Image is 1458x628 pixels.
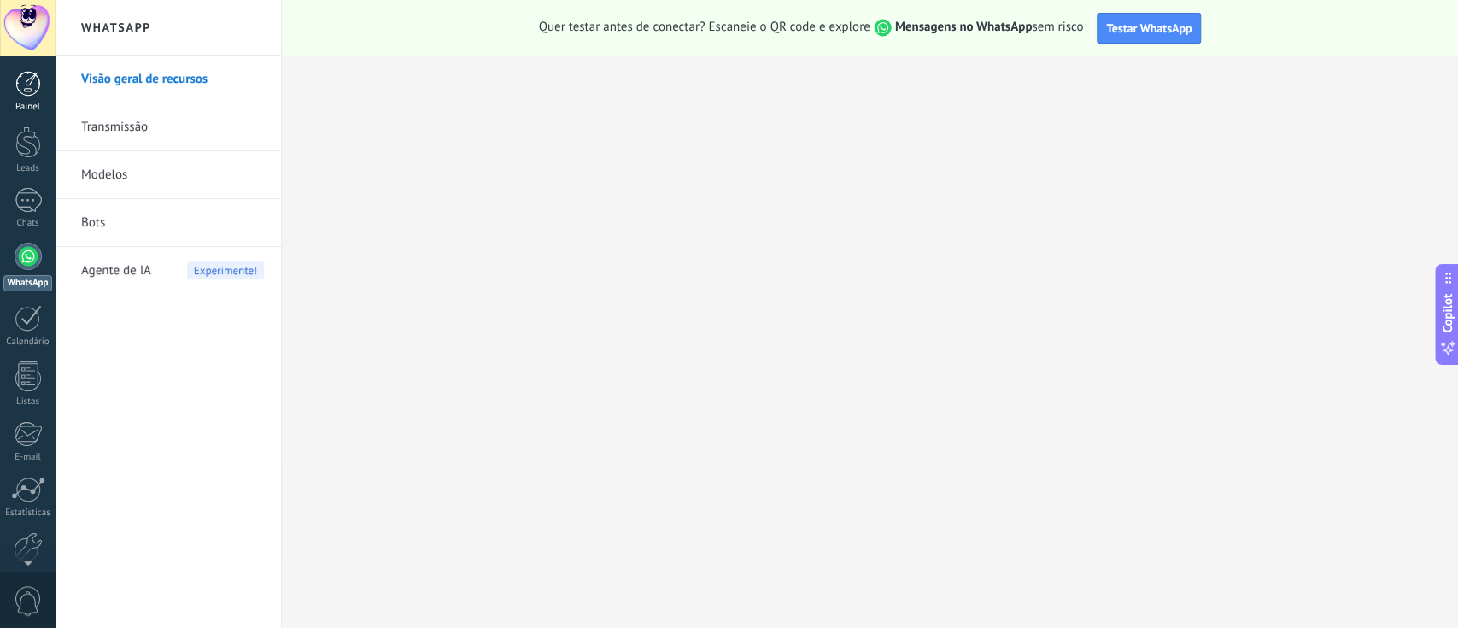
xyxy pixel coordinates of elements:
[539,19,1084,37] span: Quer testar antes de conectar? Escaneie o QR code e explore sem risco
[1106,21,1192,36] span: Testar WhatsApp
[895,19,1033,35] strong: Mensagens no WhatsApp
[3,396,53,408] div: Listas
[56,247,281,294] li: Agente de IA
[56,103,281,151] li: Transmissão
[56,199,281,247] li: Bots
[3,275,52,291] div: WhatsApp
[3,452,53,463] div: E-mail
[56,56,281,103] li: Visão geral de recursos
[81,247,151,295] span: Agente de IA
[3,163,53,174] div: Leads
[1439,293,1456,332] span: Copilot
[56,151,281,199] li: Modelos
[81,151,264,199] a: Modelos
[3,218,53,229] div: Chats
[81,56,264,103] a: Visão geral de recursos
[3,337,53,348] div: Calendário
[81,247,264,295] a: Agente de IAExperimente!
[81,199,264,247] a: Bots
[1097,13,1201,44] button: Testar WhatsApp
[3,508,53,519] div: Estatísticas
[187,261,264,279] span: Experimente!
[3,102,53,113] div: Painel
[81,103,264,151] a: Transmissão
